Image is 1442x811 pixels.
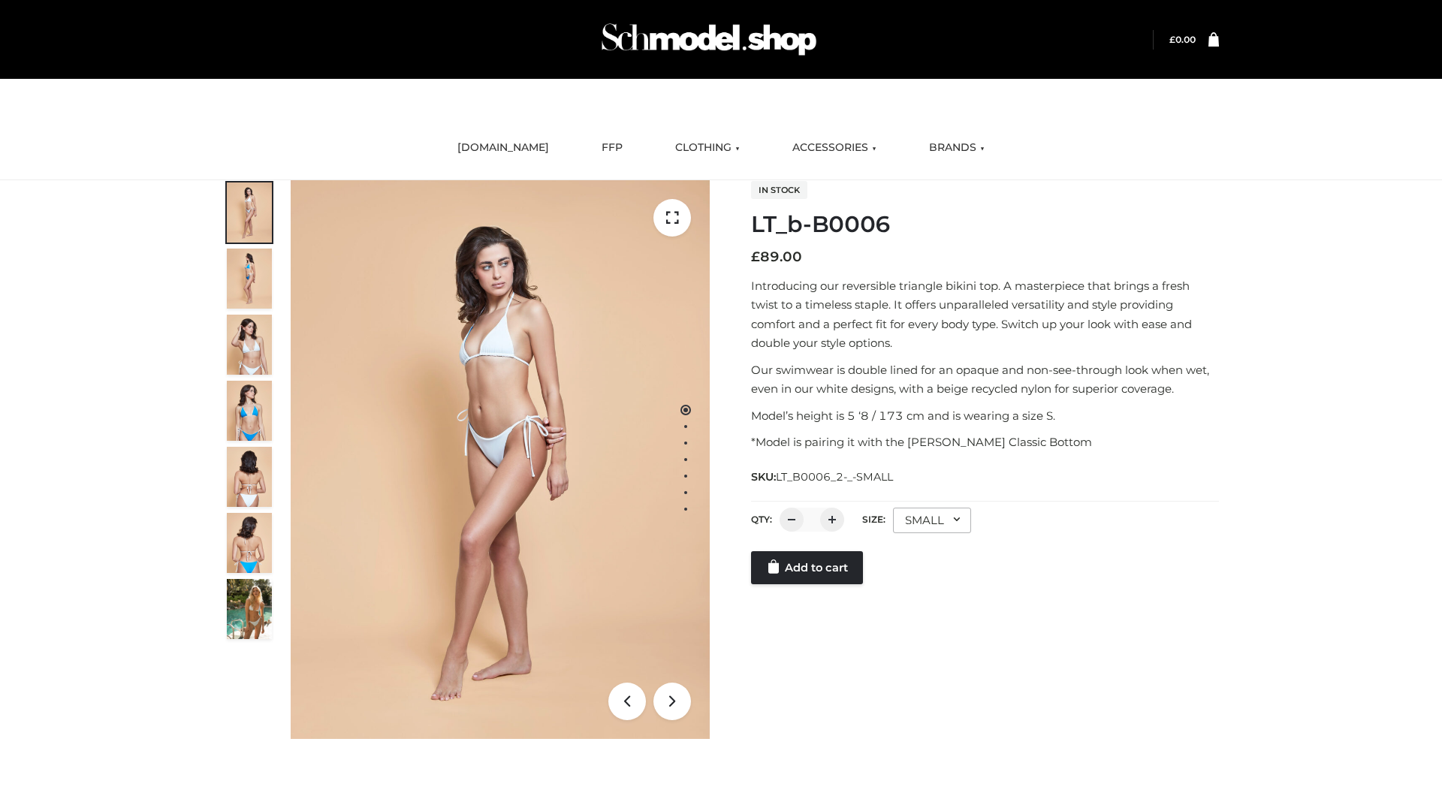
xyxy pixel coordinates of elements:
img: ArielClassicBikiniTop_CloudNine_AzureSky_OW114ECO_1-scaled.jpg [227,182,272,243]
a: Add to cart [751,551,863,584]
a: FFP [590,131,634,164]
a: £0.00 [1169,34,1196,45]
div: SMALL [893,508,971,533]
p: Our swimwear is double lined for an opaque and non-see-through look when wet, even in our white d... [751,360,1219,399]
span: SKU: [751,468,894,486]
img: ArielClassicBikiniTop_CloudNine_AzureSky_OW114ECO_3-scaled.jpg [227,315,272,375]
h1: LT_b-B0006 [751,211,1219,238]
span: £ [751,249,760,265]
img: Arieltop_CloudNine_AzureSky2.jpg [227,579,272,639]
a: CLOTHING [664,131,751,164]
img: ArielClassicBikiniTop_CloudNine_AzureSky_OW114ECO_2-scaled.jpg [227,249,272,309]
a: BRANDS [918,131,996,164]
bdi: 0.00 [1169,34,1196,45]
img: ArielClassicBikiniTop_CloudNine_AzureSky_OW114ECO_4-scaled.jpg [227,381,272,441]
label: QTY: [751,514,772,525]
p: Introducing our reversible triangle bikini top. A masterpiece that brings a fresh twist to a time... [751,276,1219,353]
p: Model’s height is 5 ‘8 / 173 cm and is wearing a size S. [751,406,1219,426]
a: [DOMAIN_NAME] [446,131,560,164]
img: Schmodel Admin 964 [596,10,822,69]
span: £ [1169,34,1175,45]
label: Size: [862,514,885,525]
span: LT_B0006_2-_-SMALL [776,470,893,484]
p: *Model is pairing it with the [PERSON_NAME] Classic Bottom [751,433,1219,452]
a: ACCESSORIES [781,131,888,164]
img: ArielClassicBikiniTop_CloudNine_AzureSky_OW114ECO_7-scaled.jpg [227,447,272,507]
bdi: 89.00 [751,249,802,265]
span: In stock [751,181,807,199]
img: ArielClassicBikiniTop_CloudNine_AzureSky_OW114ECO_1 [291,180,710,739]
img: ArielClassicBikiniTop_CloudNine_AzureSky_OW114ECO_8-scaled.jpg [227,513,272,573]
